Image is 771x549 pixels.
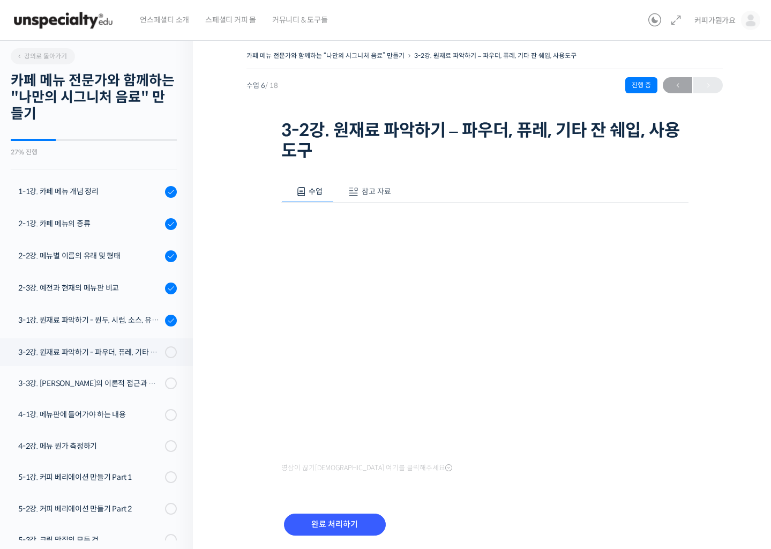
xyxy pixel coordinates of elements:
h1: 3-2강. 원재료 파악하기 – 파우더, 퓨레, 기타 잔 쉐입, 사용도구 [281,120,688,161]
div: 4-2강. 메뉴 원가 측정하기 [18,440,162,452]
span: 영상이 끊기[DEMOGRAPHIC_DATA] 여기를 클릭해주세요 [281,464,452,472]
span: 수업 [309,187,323,196]
h2: 카페 메뉴 전문가와 함께하는 "나만의 시그니처 음료" 만들기 [11,72,177,123]
div: 3-2강. 원재료 파악하기 - 파우더, 퓨레, 기타 잔 쉐입, 사용도구 [18,346,162,358]
div: 2-2강. 메뉴별 이름의 유래 및 형태 [18,250,162,262]
div: 2-3강. 예전과 현재의 메뉴판 비교 [18,282,162,294]
span: / 18 [265,81,278,90]
span: 수업 6 [246,82,278,89]
span: 커피가뭔가요 [694,16,736,25]
span: 참고 자료 [362,187,391,196]
div: 1-1강. 카페 메뉴 개념 정리 [18,186,162,197]
div: 진행 중 [625,77,657,93]
a: ←이전 [663,77,692,93]
div: 3-3강. [PERSON_NAME]의 이론적 접근과 재료 찾기 [18,377,162,389]
div: 2-1강. 카페 메뉴의 종류 [18,218,162,229]
div: 5-1강. 커피 베리에이션 만들기 Part 1 [18,471,162,483]
div: 5-3강. 크림 맛집의 모든 것 [18,534,162,546]
a: 카페 메뉴 전문가와 함께하는 “나만의 시그니처 음료” 만들기 [246,51,405,60]
a: 3-2강. 원재료 파악하기 – 파우더, 퓨레, 기타 잔 쉐입, 사용도구 [414,51,577,60]
div: 3-1강. 원재료 파악하기 - 원두, 시럽, 소스, 유제품 [18,314,162,326]
input: 완료 처리하기 [284,514,386,536]
span: ← [663,78,692,93]
span: 강의로 돌아가기 [16,52,67,60]
a: 강의로 돌아가기 [11,48,75,64]
div: 4-1강. 메뉴판에 들어가야 하는 내용 [18,409,162,420]
div: 5-2강. 커피 베리에이션 만들기 Part 2 [18,503,162,515]
div: 27% 진행 [11,149,177,155]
